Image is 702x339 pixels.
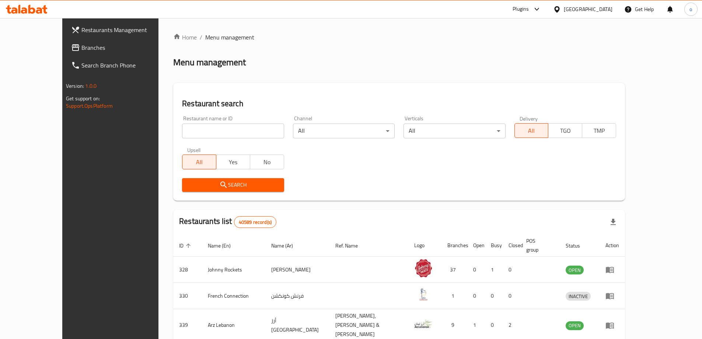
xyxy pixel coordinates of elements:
a: Home [173,33,197,42]
span: Status [566,241,590,250]
span: Name (Ar) [271,241,303,250]
button: Yes [216,155,250,169]
div: INACTIVE [566,292,591,301]
div: [GEOGRAPHIC_DATA] [564,5,612,13]
span: Search Branch Phone [81,61,174,70]
h2: Menu management [173,56,246,68]
td: 1 [441,283,467,309]
div: Plugins [513,5,529,14]
td: 0 [467,257,485,283]
span: 40589 record(s) [234,219,276,226]
div: Menu [605,321,619,330]
td: French Connection [202,283,265,309]
a: Search Branch Phone [65,56,179,74]
span: INACTIVE [566,292,591,301]
td: فرنش كونكشن [265,283,329,309]
span: Search [188,180,278,190]
td: Johnny Rockets [202,257,265,283]
td: 0 [503,283,520,309]
span: o [689,5,692,13]
span: Menu management [205,33,254,42]
th: Branches [441,234,467,257]
button: TMP [582,123,616,138]
a: Restaurants Management [65,21,179,39]
span: Restaurants Management [81,25,174,34]
li: / [200,33,202,42]
td: 37 [441,257,467,283]
span: TGO [551,125,579,136]
span: Yes [219,157,247,167]
th: Logo [408,234,441,257]
button: Search [182,178,284,192]
div: All [404,124,505,138]
span: Get support on: [66,94,100,103]
td: 328 [173,257,202,283]
div: Menu [605,291,619,300]
td: 0 [503,257,520,283]
span: Branches [81,43,174,52]
div: Export file [604,213,622,231]
div: All [293,124,395,138]
th: Action [600,234,625,257]
span: TMP [585,125,613,136]
span: ID [179,241,193,250]
img: Arz Lebanon [414,315,433,333]
button: All [182,155,216,169]
span: 1.0.0 [85,81,97,91]
img: French Connection [414,285,433,304]
span: OPEN [566,321,584,330]
span: Ref. Name [335,241,367,250]
th: Closed [503,234,520,257]
button: No [250,155,284,169]
a: Branches [65,39,179,56]
td: 330 [173,283,202,309]
span: POS group [526,236,551,254]
th: Open [467,234,485,257]
h2: Restaurants list [179,216,276,228]
td: 0 [467,283,485,309]
nav: breadcrumb [173,33,625,42]
img: Johnny Rockets [414,259,433,277]
div: Menu [605,265,619,274]
a: Support.OpsPlatform [66,101,113,111]
span: OPEN [566,266,584,274]
span: All [185,157,213,167]
input: Search for restaurant name or ID.. [182,124,284,138]
div: OPEN [566,266,584,274]
button: All [514,123,549,138]
th: Busy [485,234,503,257]
span: Version: [66,81,84,91]
td: 0 [485,283,503,309]
td: 1 [485,257,503,283]
label: Upsell [187,147,201,152]
span: No [253,157,281,167]
h2: Restaurant search [182,98,616,109]
button: TGO [548,123,582,138]
label: Delivery [520,116,538,121]
div: Total records count [234,216,276,228]
span: Name (En) [208,241,240,250]
div: OPEN [566,321,584,330]
td: [PERSON_NAME] [265,257,329,283]
span: All [518,125,546,136]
